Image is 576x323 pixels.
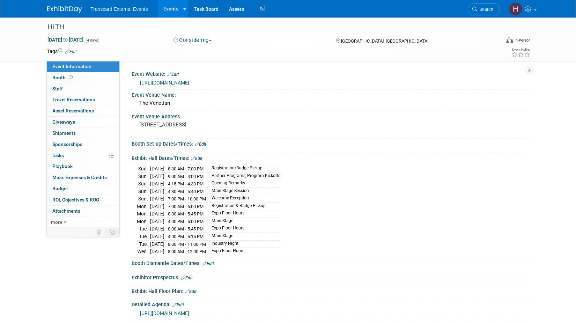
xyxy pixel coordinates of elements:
[150,172,164,180] td: [DATE]
[132,286,529,295] div: Exhibit Hall Floor Plan:
[52,75,74,80] span: Booth
[150,210,164,218] td: [DATE]
[168,234,204,239] span: 4:00 PM - 5:15 PM
[168,204,204,209] span: 7:00 AM - 6:00 PM
[137,248,150,255] td: Wed.
[47,61,119,72] a: Event Information
[150,180,164,188] td: [DATE]
[150,218,164,225] td: [DATE]
[47,105,119,116] a: Asset Reservations
[171,37,214,44] button: Considering
[195,142,206,147] a: Edit
[168,242,206,247] span: 8:00 PM - 11:00 PM
[52,141,82,147] span: Sponsorships
[52,197,99,203] span: ROI, Objectives & ROO
[65,49,77,54] a: Edit
[207,165,280,172] td: Registration/Badge Pickup
[202,261,214,266] a: Edit
[137,210,150,218] td: Mon.
[477,7,493,12] span: Search
[168,189,204,194] span: 4:30 PM - 5:40 PM
[150,240,164,248] td: [DATE]
[137,98,524,109] div: The Venetian
[132,139,529,148] div: Booth Set-up Dates/Times:
[150,188,164,195] td: [DATE]
[47,72,119,83] a: Booth
[47,117,119,127] a: Giveaways
[207,203,280,210] td: Registration & Badge Pickup
[52,108,94,113] span: Asset Reservations
[140,310,189,316] a: [URL][DOMAIN_NAME]
[51,219,62,225] span: more
[168,226,204,232] span: 8:00 AM - 5:45 PM
[168,181,204,186] span: 4:15 PM - 4:30 PM
[168,174,204,179] span: 9:00 AM - 4:00 PM
[168,219,204,224] span: 4:00 PM - 5:00 PM
[509,2,522,16] img: Haille Dinger
[137,203,150,210] td: Mon.
[90,6,148,12] span: Transcard External Events
[139,122,289,128] pre: [STREET_ADDRESS]
[47,37,84,43] span: [DATE] [DATE]
[468,3,500,15] a: Search
[172,302,184,307] a: Edit
[150,195,164,203] td: [DATE]
[207,248,280,255] td: Expo Floor Hours
[52,186,68,191] span: Budget
[52,175,107,180] span: Misc. Expenses & Credits
[341,38,428,44] span: [GEOGRAPHIC_DATA], [GEOGRAPHIC_DATA]
[137,218,150,225] td: Mon.
[52,163,73,169] span: Playbook
[511,48,530,51] div: Event Rating
[150,225,164,233] td: [DATE]
[207,225,280,233] td: Expo Floor Hours
[47,94,119,105] a: Travel Reservations
[140,80,189,86] a: [URL][DOMAIN_NAME]
[132,111,529,120] div: Event Venue Address:
[93,228,105,237] td: Personalize Event Tab Strip
[137,180,150,188] td: Sun.
[47,194,119,205] a: ROI, Objectives & ROO
[47,139,119,150] a: Sponsorships
[514,38,531,43] div: In-Person
[207,218,280,225] td: Main Stage
[150,233,164,241] td: [DATE]
[150,203,164,210] td: [DATE]
[62,37,69,43] span: to
[132,90,529,98] div: Event Venue Name:
[52,208,80,214] span: Attachments
[132,69,529,78] div: Event Website:
[52,97,95,102] span: Travel Reservations
[47,183,119,194] a: Budget
[52,130,76,136] span: Shipments
[47,150,119,161] a: Tasks
[132,272,529,281] div: Exhibitor Prospectus:
[85,38,99,43] span: (4 days)
[137,188,150,195] td: Sun.
[132,258,529,267] div: Booth Dismantle Dates/Times:
[137,165,150,172] td: Sun.
[207,188,280,195] td: Main Stage Session
[191,156,202,161] a: Edit
[207,233,280,241] td: Main Stage
[137,225,150,233] td: Tue.
[207,195,280,203] td: Welcome Reception
[47,48,77,55] td: Tags
[167,72,179,77] a: Edit
[105,228,120,237] td: Toggle Event Tabs
[207,180,280,188] td: Opening Remarks
[137,233,150,241] td: Tue.
[137,172,150,180] td: Sun.
[150,248,164,255] td: [DATE]
[45,21,489,34] div: HLTH
[132,299,529,308] div: Detailed Agenda:
[47,128,119,139] a: Shipments
[137,195,150,203] td: Sun.
[132,153,529,162] div: Exhibit Hall Dates/Times:
[47,206,119,216] a: Attachments
[52,119,75,125] span: Giveaways
[168,196,206,201] span: 7:00 PM - 10:00 PM
[168,249,206,254] span: 8:00 AM - 12:00 PM
[67,75,74,80] span: Booth not reserved yet
[137,240,150,248] td: Tue.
